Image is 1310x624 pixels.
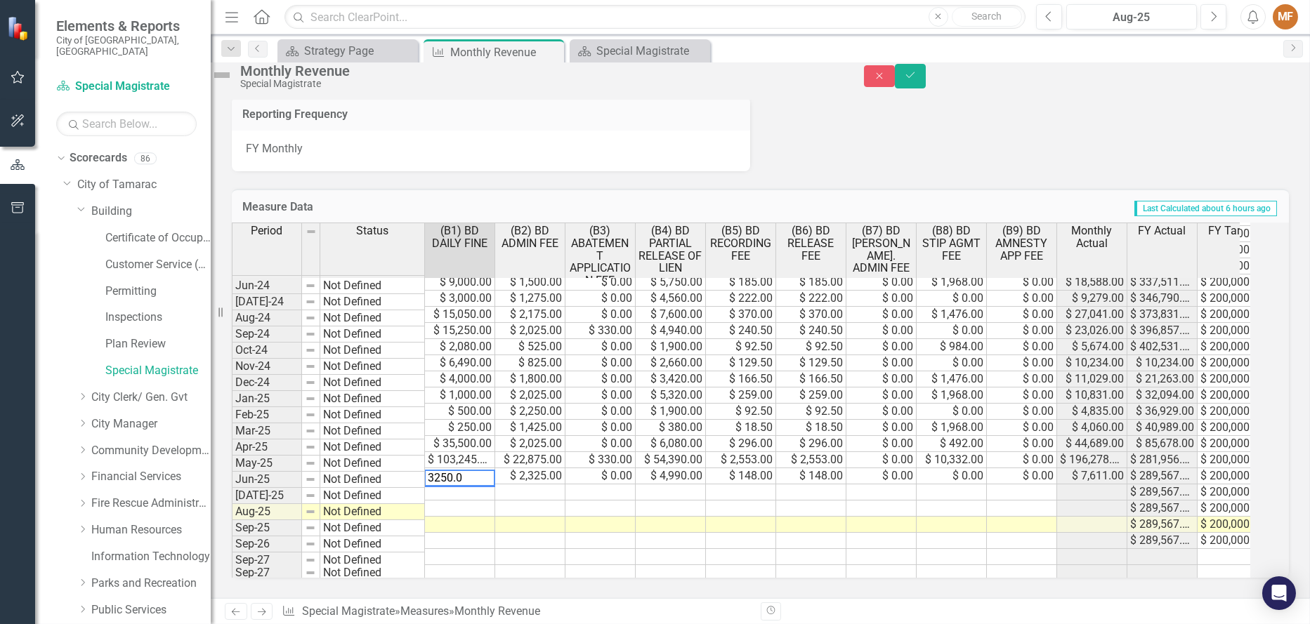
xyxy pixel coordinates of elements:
td: $ 373,831.00 [1127,307,1198,323]
td: $ 0.00 [987,355,1057,371]
td: [DATE]-24 [232,294,302,310]
td: $ 0.00 [987,307,1057,323]
td: $ 492.00 [917,436,987,452]
td: Not Defined [320,552,425,569]
td: $ 1,900.00 [636,339,706,355]
td: $ 2,175.00 [495,307,565,323]
td: $ 4,835.00 [1057,404,1127,420]
td: $ 200,000.00 [1198,420,1268,436]
div: 86 [134,152,157,164]
td: $ 148.00 [776,468,846,484]
td: $ 0.00 [565,371,636,387]
td: $ 3,000.00 [425,291,495,307]
img: 8DAGhfEEPCf229AAAAAElFTkSuQmCC [305,296,316,307]
td: $ 984.00 [917,339,987,355]
td: $ 4,000.00 [425,371,495,387]
td: $ 0.00 [846,404,917,420]
td: $ 92.50 [776,339,846,355]
td: $ 0.00 [917,404,987,420]
td: $ 18.50 [706,420,776,436]
td: $ 2,660.00 [636,355,706,371]
td: $ 0.00 [565,274,636,291]
span: FY Actual [1139,225,1186,237]
h3: Measure Data [242,201,584,213]
td: $ 0.00 [917,323,987,339]
td: $ 185.00 [706,274,776,291]
td: $ 289,567.00 [1127,533,1198,549]
a: Public Services [91,602,211,618]
td: Not Defined [320,310,425,326]
td: $ 2,025.00 [495,436,565,452]
a: Customer Service (Bldg) [105,257,211,273]
td: $ 18,588.00 [1057,274,1127,291]
td: $ 2,025.00 [495,323,565,339]
div: Special Magistrate [596,42,707,60]
td: $ 222.00 [706,291,776,307]
td: $ 0.00 [565,404,636,420]
td: $ 396,857.00 [1127,323,1198,339]
td: $ 200,000.00 [1198,452,1268,468]
img: 8DAGhfEEPCf229AAAAAElFTkSuQmCC [305,506,316,517]
td: $ 200,000.00 [1198,436,1268,452]
td: $ 0.00 [987,452,1057,468]
td: $ 9,000.00 [425,274,495,291]
td: $ 129.50 [776,355,846,371]
span: Monthly Actual [1060,225,1124,249]
td: $ 222.00 [776,291,846,307]
img: 8DAGhfEEPCf229AAAAAElFTkSuQmCC [305,409,316,420]
div: Open Intercom Messenger [1262,576,1296,610]
button: MF [1273,4,1298,29]
button: Search [952,7,1022,27]
td: Not Defined [320,565,425,581]
td: $ 240.50 [706,323,776,339]
button: Aug-25 [1066,4,1198,29]
a: Financial Services [91,469,211,485]
td: $ 10,831.00 [1057,387,1127,404]
td: $ 0.00 [987,468,1057,484]
td: $ 200,000.00 [1198,339,1268,355]
td: Jun-24 [232,278,302,294]
td: $ 346,790.00 [1127,291,1198,307]
td: $ 92.50 [706,339,776,355]
td: Not Defined [320,472,425,488]
span: (B1) BD DAILY FINE [428,225,492,249]
span: Elements & Reports [56,18,197,34]
td: Not Defined [320,326,425,343]
a: Special Magistrate [302,604,395,618]
img: ClearPoint Strategy [7,16,32,41]
td: $ 259.00 [776,387,846,404]
a: Strategy Page [281,42,414,60]
td: $ 200,000.00 [1198,274,1268,291]
td: Sep-27 [232,552,302,569]
img: 8DAGhfEEPCf229AAAAAElFTkSuQmCC [305,312,316,324]
td: $ 0.00 [846,323,917,339]
td: $ 2,553.00 [706,452,776,468]
td: $ 0.00 [987,436,1057,452]
div: Monthly Revenue [240,63,836,79]
td: Feb-25 [232,407,302,423]
div: Monthly Revenue [450,44,561,61]
td: Not Defined [320,504,425,520]
a: Information Technology [91,549,211,565]
img: 8DAGhfEEPCf229AAAAAElFTkSuQmCC [305,538,316,550]
img: 8DAGhfEEPCf229AAAAAElFTkSuQmCC [305,567,316,578]
td: Not Defined [320,343,425,359]
td: Not Defined [320,359,425,375]
td: $ 11,029.00 [1057,371,1127,387]
td: $ 0.00 [846,339,917,355]
td: $ 7,600.00 [636,307,706,323]
td: $ 7,611.00 [1057,468,1127,484]
td: $ 0.00 [987,323,1057,339]
div: Monthly Revenue [454,604,540,618]
div: » » [282,604,749,620]
td: $ 200,000.00 [1198,533,1268,549]
img: 8DAGhfEEPCf229AAAAAElFTkSuQmCC [305,458,316,469]
td: $ 85,678.00 [1127,436,1198,452]
img: 8DAGhfEEPCf229AAAAAElFTkSuQmCC [305,361,316,372]
a: Special Magistrate [573,42,707,60]
td: $ 0.00 [917,355,987,371]
img: 8DAGhfEEPCf229AAAAAElFTkSuQmCC [305,280,316,291]
td: $ 330.00 [565,452,636,468]
div: FY Monthly [232,131,750,171]
td: $ 5,320.00 [636,387,706,404]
